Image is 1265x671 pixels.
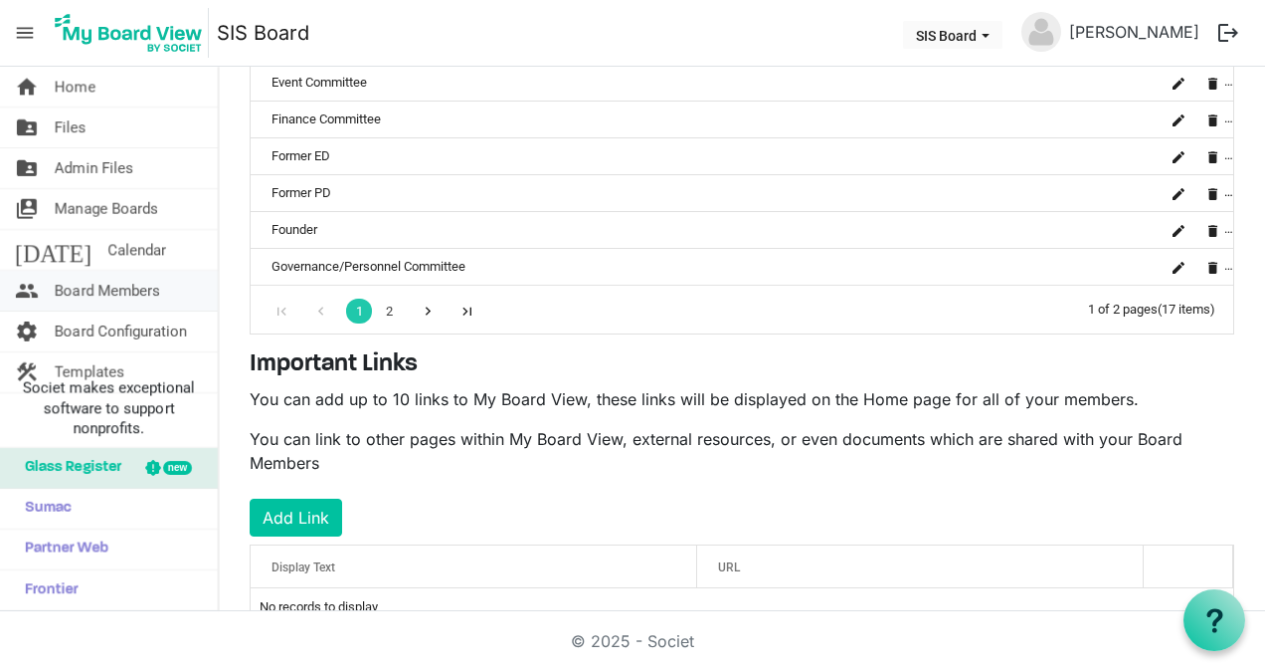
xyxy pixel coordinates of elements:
button: Edit [1165,142,1192,170]
span: home [15,67,39,107]
a: Goto Page 1 [346,299,372,324]
td: is Command column column header [1144,174,1233,211]
button: Delete [1199,106,1227,133]
p: You can add up to 10 links to My Board View, these links will be displayed on the Home page for a... [250,387,1234,411]
button: Delete [1199,69,1227,97]
span: (17 items) [1158,302,1215,317]
td: is Command column column header [1144,101,1233,137]
span: switch_account [15,189,39,229]
button: Edit [1165,216,1192,244]
div: new [163,461,192,475]
span: 1 of 2 pages [1088,302,1158,317]
a: Goto Page 2 [376,299,402,324]
span: Board Members [55,271,160,311]
a: SIS Board [217,13,309,53]
span: Manage Boards [55,189,158,229]
button: Edit [1165,106,1192,133]
span: [DATE] [15,230,91,270]
div: Go to previous page [307,296,334,324]
button: Delete [1199,142,1227,170]
div: 1 of 2 pages (17 items) [1088,286,1233,329]
div: Go to last page [453,296,480,324]
td: Event Committee column header Name [251,64,1144,101]
img: no-profile-picture.svg [1021,12,1061,52]
p: You can link to other pages within My Board View, external resources, or even documents which are... [250,427,1234,475]
span: URL [718,560,740,574]
button: Delete [1199,216,1227,244]
td: Former ED column header Name [251,137,1144,174]
span: Display Text [271,560,335,574]
button: SIS Board dropdownbutton [903,21,1002,49]
span: Partner Web [15,530,108,569]
td: is Command column column header [1144,248,1233,285]
span: Societ makes exceptional software to support nonprofits. [9,378,209,438]
button: logout [1207,12,1249,54]
td: Former PD column header Name [251,174,1144,211]
div: Go to first page [269,296,295,324]
div: Go to next page [415,296,442,324]
button: Delete [1199,179,1227,207]
span: Files [55,108,87,147]
span: Board Configuration [55,312,187,351]
span: menu [6,14,44,52]
td: is Command column column header [1144,137,1233,174]
span: construction [15,352,39,392]
span: Templates [55,352,124,392]
button: Edit [1165,69,1192,97]
button: Delete [1199,253,1227,281]
span: Home [55,67,95,107]
td: is Command column column header [1144,211,1233,248]
td: is Command column column header [1144,64,1233,101]
button: Edit [1165,179,1192,207]
button: Add Link [250,499,342,537]
span: Glass Register [15,448,121,488]
span: people [15,271,39,311]
td: Finance Committee column header Name [251,101,1144,137]
span: folder_shared [15,108,39,147]
td: Founder column header Name [251,211,1144,248]
span: settings [15,312,39,351]
a: My Board View Logo [49,8,217,58]
span: Sumac [15,489,72,529]
img: My Board View Logo [49,8,209,58]
span: Frontier [15,570,79,610]
span: Calendar [107,230,166,270]
a: [PERSON_NAME] [1061,12,1207,52]
span: folder_shared [15,148,39,188]
h4: Important Links [250,350,1234,379]
button: Edit [1165,253,1192,281]
a: © 2025 - Societ [571,631,694,651]
span: Admin Files [55,148,133,188]
td: Governance/Personnel Committee column header Name [251,248,1144,285]
td: No records to display [251,588,1233,626]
